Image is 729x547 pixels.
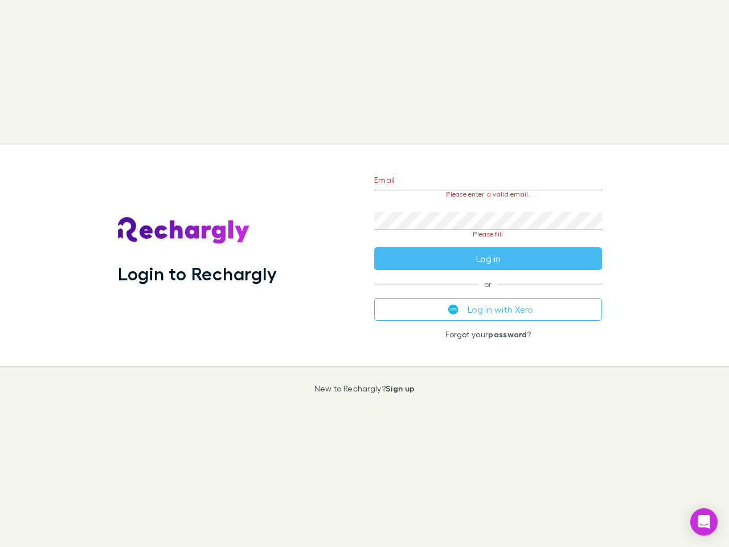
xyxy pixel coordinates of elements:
a: Sign up [386,383,415,393]
img: Rechargly's Logo [118,217,250,244]
img: Xero's logo [448,304,458,315]
a: password [488,329,527,339]
button: Log in with Xero [374,298,602,321]
button: Log in [374,247,602,270]
p: Forgot your ? [374,330,602,339]
p: New to Rechargly? [314,384,415,393]
p: Please fill [374,230,602,238]
p: Please enter a valid email. [374,190,602,198]
div: Open Intercom Messenger [690,508,718,536]
h1: Login to Rechargly [118,263,277,284]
